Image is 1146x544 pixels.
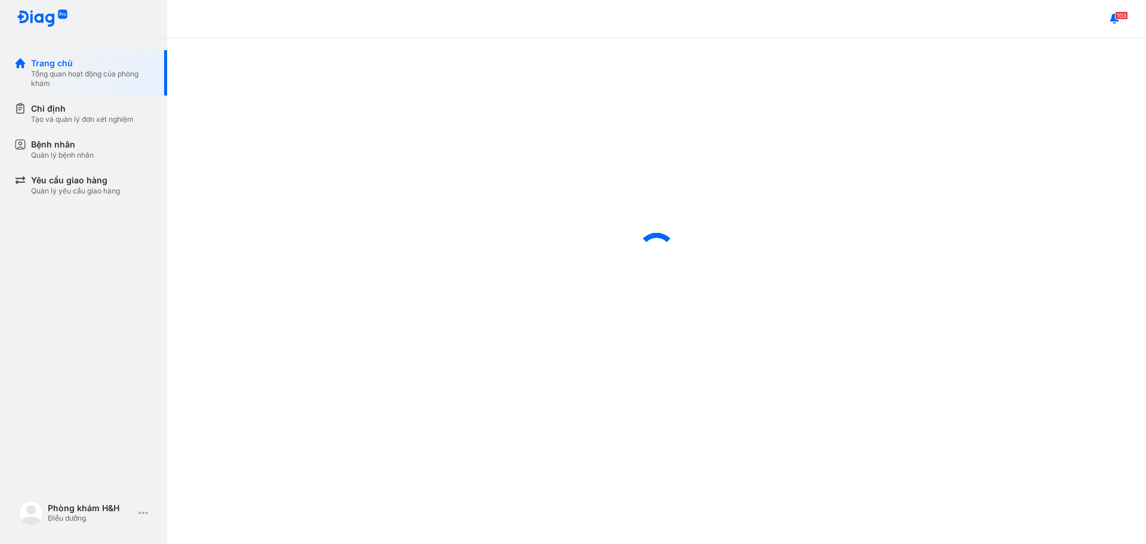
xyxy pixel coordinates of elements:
div: Điều dưỡng [48,514,134,523]
div: Chỉ định [31,103,134,115]
div: Bệnh nhân [31,139,94,150]
div: Quản lý bệnh nhân [31,150,94,160]
span: 103 [1115,11,1128,20]
div: Yêu cầu giao hàng [31,174,120,186]
div: Trang chủ [31,57,153,69]
img: logo [17,10,68,28]
div: Tổng quan hoạt động của phòng khám [31,69,153,88]
div: Quản lý yêu cầu giao hàng [31,186,120,196]
div: Phòng khám H&H [48,503,134,514]
div: Tạo và quản lý đơn xét nghiệm [31,115,134,124]
img: logo [19,501,43,525]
